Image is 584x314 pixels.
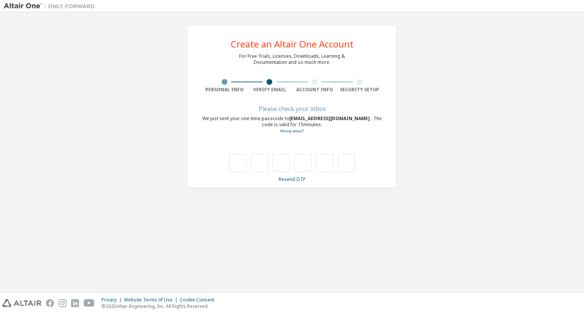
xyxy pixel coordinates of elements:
[102,297,124,303] div: Privacy
[102,303,219,309] p: © 2025 Altair Engineering, Inc. All Rights Reserved.
[4,2,99,10] img: Altair One
[180,297,219,303] div: Cookie Consent
[239,53,345,65] div: For Free Trials, Licenses, Downloads, Learning & Documentation and so much more.
[202,106,382,111] div: Please check your inbox
[124,297,180,303] div: Website Terms of Use
[71,299,79,307] img: linkedin.svg
[292,87,337,93] div: Account Info
[202,116,382,134] div: We just sent your one-time passcode to . The code is valid for 15 minutes.
[280,128,304,133] a: Go back to the registration form
[337,87,382,93] div: Security Setup
[279,176,306,182] a: Resend OTP
[231,40,354,49] div: Create an Altair One Account
[247,87,292,93] div: Verify Email
[289,115,371,122] span: [EMAIL_ADDRESS][DOMAIN_NAME]
[84,299,95,307] img: youtube.svg
[46,299,54,307] img: facebook.svg
[202,87,247,93] div: Personal Info
[59,299,67,307] img: instagram.svg
[2,299,41,307] img: altair_logo.svg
